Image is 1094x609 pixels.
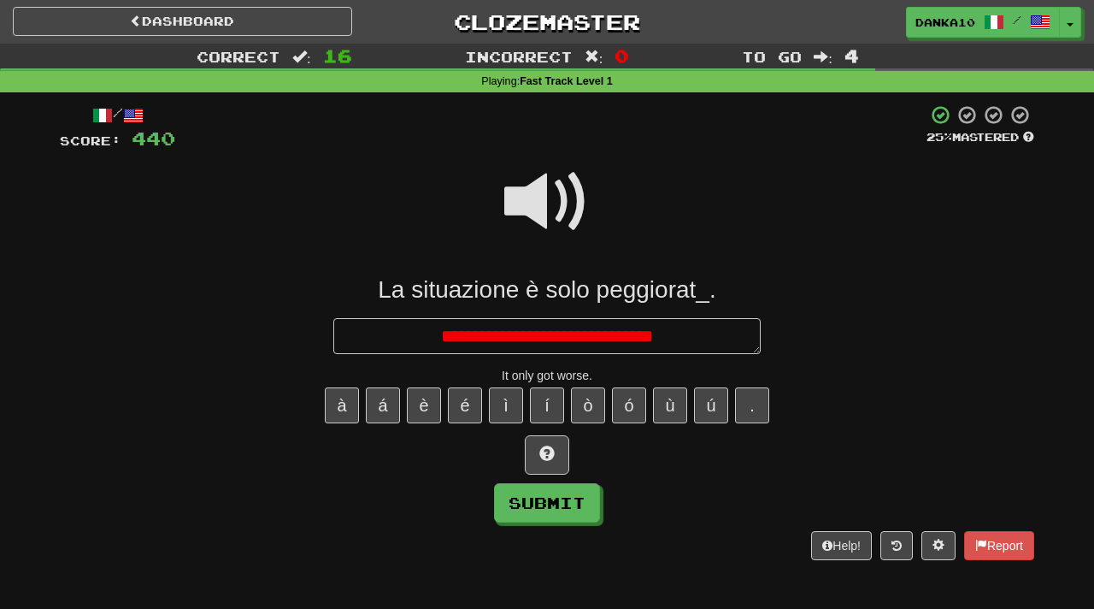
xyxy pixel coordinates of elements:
[964,531,1034,560] button: Report
[520,75,613,87] strong: Fast Track Level 1
[60,104,175,126] div: /
[735,387,769,423] button: .
[525,435,569,475] button: Hint!
[814,50,832,64] span: :
[612,387,646,423] button: ó
[448,387,482,423] button: é
[132,127,175,149] span: 440
[407,387,441,423] button: è
[60,367,1034,384] div: It only got worse.
[325,387,359,423] button: à
[13,7,352,36] a: Dashboard
[571,387,605,423] button: ò
[60,133,121,148] span: Score:
[880,531,913,560] button: Round history (alt+y)
[811,531,872,560] button: Help!
[465,48,573,65] span: Incorrect
[742,48,802,65] span: To go
[60,275,1034,305] div: La situazione è solo peggiorat_.
[906,7,1060,38] a: Danka10 /
[378,7,717,37] a: Clozemaster
[292,50,311,64] span: :
[615,45,629,66] span: 0
[915,15,975,30] span: Danka10
[844,45,859,66] span: 4
[197,48,280,65] span: Correct
[489,387,523,423] button: ì
[530,387,564,423] button: í
[694,387,728,423] button: ú
[323,45,352,66] span: 16
[585,50,603,64] span: :
[366,387,400,423] button: á
[494,483,600,523] button: Submit
[926,130,1034,145] div: Mastered
[1013,14,1021,26] span: /
[653,387,687,423] button: ù
[926,130,952,144] span: 25 %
